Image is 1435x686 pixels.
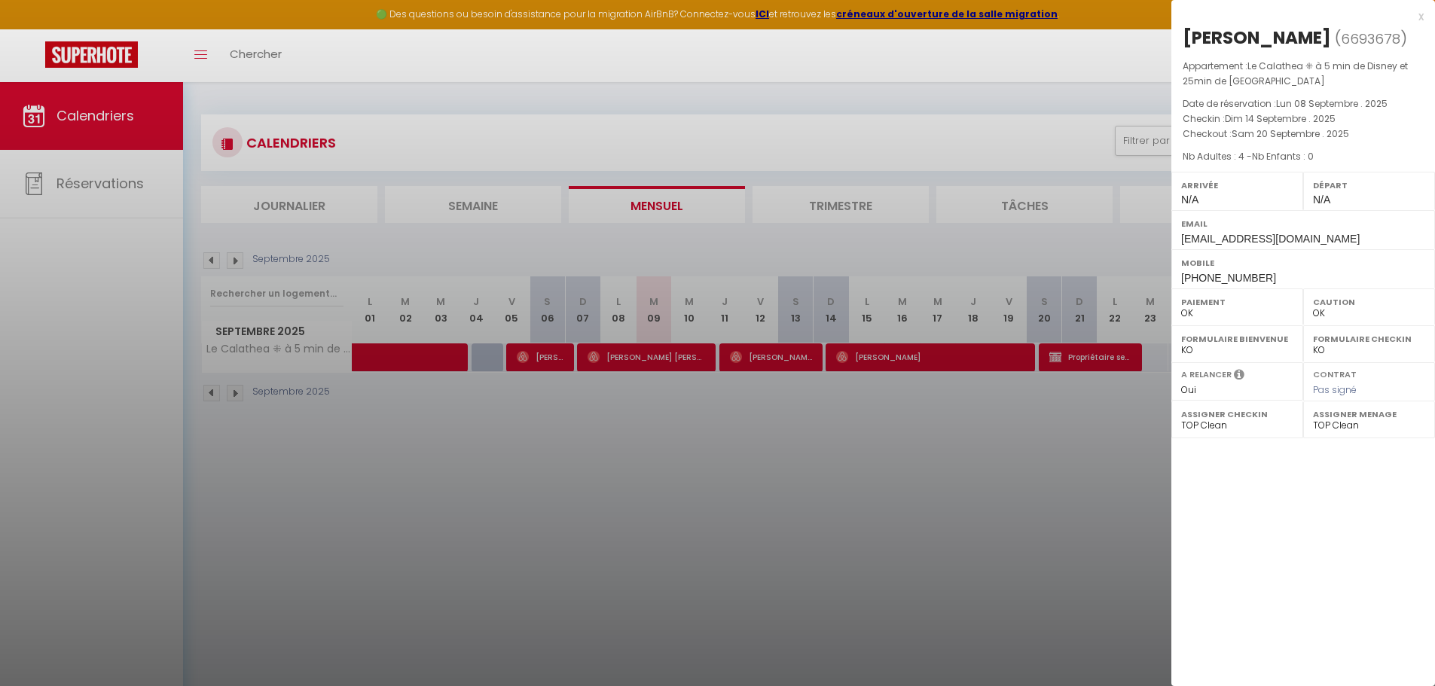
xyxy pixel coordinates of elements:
[12,6,57,51] button: Ouvrir le widget de chat LiveChat
[1232,127,1349,140] span: Sam 20 Septembre . 2025
[1225,112,1336,125] span: Dim 14 Septembre . 2025
[1171,8,1424,26] div: x
[1183,96,1424,111] p: Date de réservation :
[1181,331,1293,346] label: Formulaire Bienvenue
[1183,127,1424,142] p: Checkout :
[1181,255,1425,270] label: Mobile
[1341,29,1400,48] span: 6693678
[1183,150,1314,163] span: Nb Adultes : 4 -
[1181,178,1293,193] label: Arrivée
[1335,28,1407,49] span: ( )
[1313,383,1357,396] span: Pas signé
[1181,294,1293,309] label: Paiement
[1181,407,1293,422] label: Assigner Checkin
[1181,233,1360,245] span: [EMAIL_ADDRESS][DOMAIN_NAME]
[1313,294,1425,309] label: Caution
[1183,26,1331,50] div: [PERSON_NAME]
[1252,150,1314,163] span: Nb Enfants : 0
[1313,368,1357,378] label: Contrat
[1313,331,1425,346] label: Formulaire Checkin
[1313,194,1330,206] span: N/A
[1181,368,1232,381] label: A relancer
[1181,272,1276,284] span: [PHONE_NUMBER]
[1183,59,1408,87] span: Le Calathea ⁜ à 5 min de Disney et 25min de [GEOGRAPHIC_DATA]
[1313,407,1425,422] label: Assigner Menage
[1183,59,1424,89] p: Appartement :
[1181,194,1198,206] span: N/A
[1234,368,1244,385] i: Sélectionner OUI si vous souhaiter envoyer les séquences de messages post-checkout
[1181,216,1425,231] label: Email
[1276,97,1388,110] span: Lun 08 Septembre . 2025
[1183,111,1424,127] p: Checkin :
[1313,178,1425,193] label: Départ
